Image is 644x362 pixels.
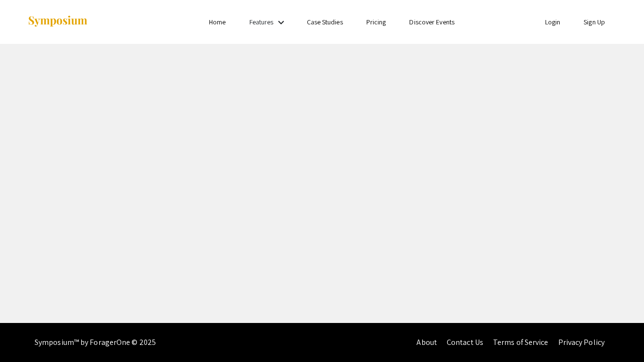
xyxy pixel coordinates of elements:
a: Sign Up [584,18,605,26]
mat-icon: Expand Features list [275,17,287,28]
a: Privacy Policy [558,337,605,347]
a: About [417,337,437,347]
a: Home [209,18,226,26]
iframe: Chat [603,318,637,355]
a: Terms of Service [493,337,549,347]
a: Login [545,18,561,26]
a: Features [249,18,274,26]
a: Discover Events [409,18,455,26]
div: Symposium™ by ForagerOne © 2025 [35,323,156,362]
a: Contact Us [447,337,483,347]
img: Symposium by ForagerOne [27,15,88,28]
a: Pricing [366,18,386,26]
a: Case Studies [307,18,343,26]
